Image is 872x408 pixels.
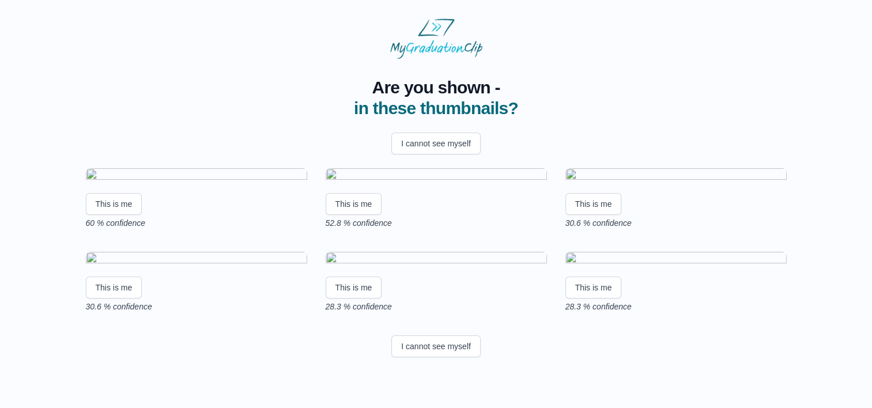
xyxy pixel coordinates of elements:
[565,277,622,299] button: This is me
[565,217,787,229] p: 30.6 % confidence
[565,193,622,215] button: This is me
[326,252,547,267] img: 9d882a9f4bc605948873b984c94e1386369084e5.gif
[86,252,307,267] img: 83fe11ba6e8805b8dc1f1fb4b3e7db171c15b6c1.gif
[86,217,307,229] p: 60 % confidence
[391,335,481,357] button: I cannot see myself
[354,77,518,98] span: Are you shown -
[86,277,142,299] button: This is me
[326,193,382,215] button: This is me
[326,301,547,312] p: 28.3 % confidence
[390,18,482,59] img: MyGraduationClip
[86,168,307,184] img: bc3ad3b63236c8234bab468889b0f90c8ef39f65.gif
[326,168,547,184] img: 9f119511a16e7b80d260af0d50e8de3faff63322.gif
[86,193,142,215] button: This is me
[391,133,481,154] button: I cannot see myself
[326,217,547,229] p: 52.8 % confidence
[354,99,518,118] span: in these thumbnails?
[565,252,787,267] img: b597af9ae7e70d580adab9544e3d0e996df432e9.gif
[565,168,787,184] img: c75c84b737cdf3f75a35f150136a2eec054a08f1.gif
[565,301,787,312] p: 28.3 % confidence
[86,301,307,312] p: 30.6 % confidence
[326,277,382,299] button: This is me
